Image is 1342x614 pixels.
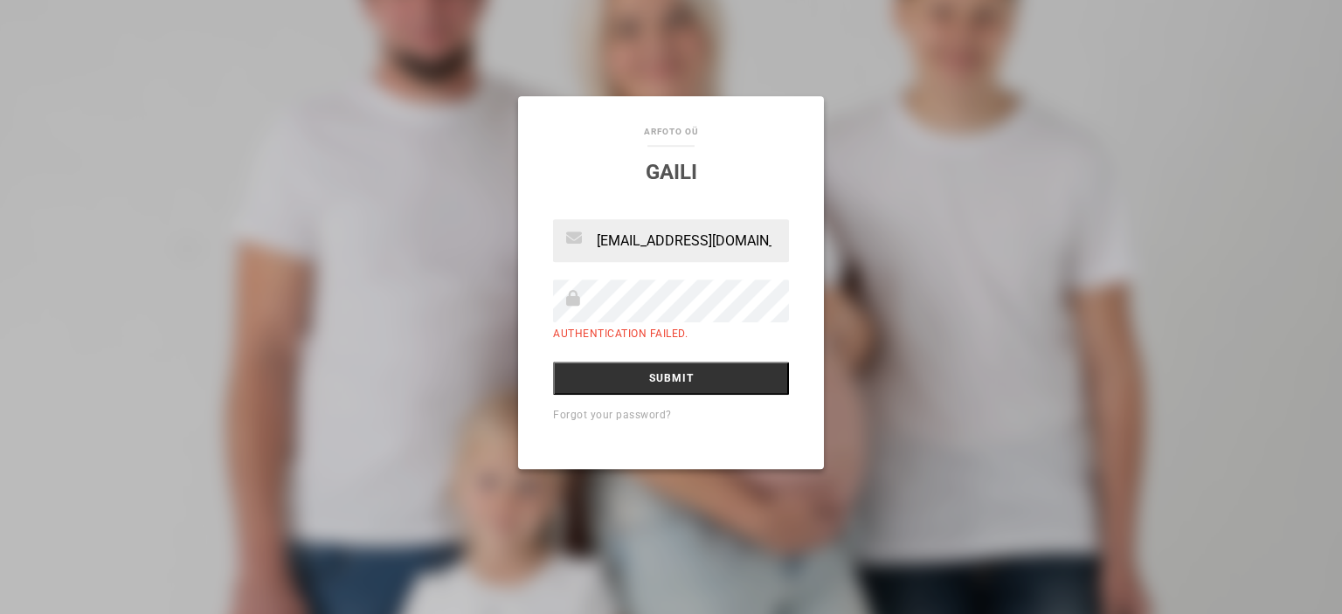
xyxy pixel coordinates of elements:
[644,127,699,136] a: aRfoto OÜ
[646,160,697,184] a: Gaili
[553,219,789,262] input: Email
[553,409,672,421] a: Forgot your password?
[553,328,688,340] label: Authentication failed.
[553,362,789,395] input: Submit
